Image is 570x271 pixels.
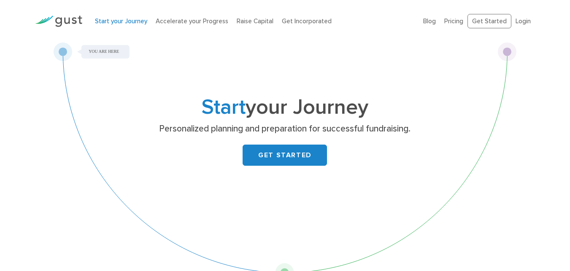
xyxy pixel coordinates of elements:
[35,16,82,27] img: Gust Logo
[467,14,511,29] a: Get Started
[444,17,463,25] a: Pricing
[156,17,228,25] a: Accelerate your Progress
[118,98,451,117] h1: your Journey
[516,17,531,25] a: Login
[282,17,332,25] a: Get Incorporated
[202,95,246,120] span: Start
[122,123,448,135] p: Personalized planning and preparation for successful fundraising.
[243,145,327,166] a: GET STARTED
[237,17,273,25] a: Raise Capital
[423,17,436,25] a: Blog
[95,17,147,25] a: Start your Journey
